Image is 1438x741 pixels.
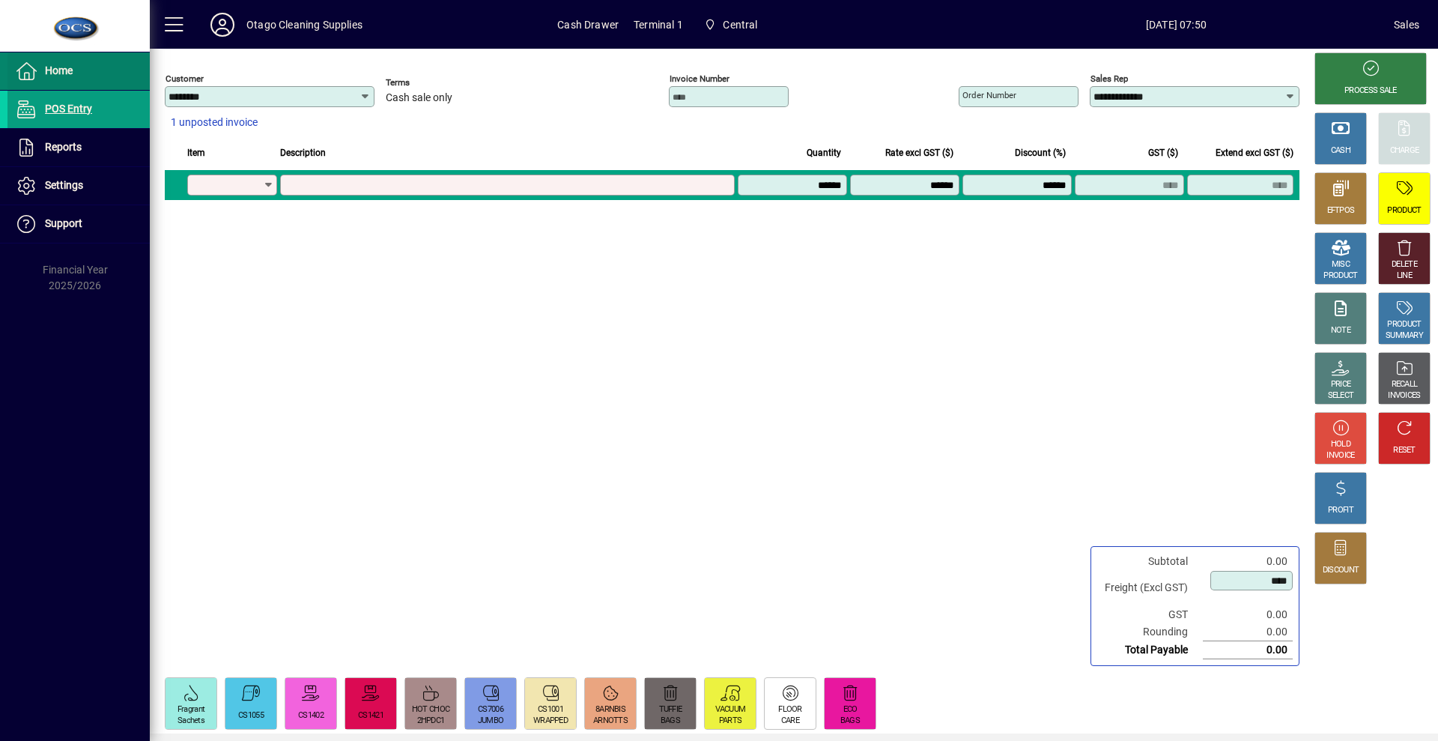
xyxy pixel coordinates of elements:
div: SELECT [1328,390,1354,402]
div: INVOICES [1388,390,1420,402]
a: Settings [7,167,150,205]
span: Central [698,11,764,38]
span: GST ($) [1148,145,1178,161]
a: Home [7,52,150,90]
div: LINE [1397,270,1412,282]
div: Otago Cleaning Supplies [246,13,362,37]
div: BAGS [840,716,860,727]
div: CS1421 [358,710,383,722]
span: Cash sale only [386,92,452,104]
span: Reports [45,141,82,153]
div: MISC [1332,259,1350,270]
span: Item [187,145,205,161]
div: JUMBO [478,716,504,727]
span: Discount (%) [1015,145,1066,161]
div: TUFFIE [659,704,682,716]
div: Sales [1394,13,1419,37]
a: Reports [7,129,150,166]
div: DELETE [1392,259,1417,270]
td: Freight (Excl GST) [1097,570,1203,606]
div: DISCOUNT [1323,565,1359,576]
div: RECALL [1392,379,1418,390]
span: Rate excl GST ($) [885,145,953,161]
mat-label: Customer [166,73,204,84]
span: Description [280,145,326,161]
div: INVOICE [1326,450,1354,462]
span: Terminal 1 [634,13,683,37]
span: Central [723,13,757,37]
div: CHARGE [1390,145,1419,157]
div: CS1001 [538,704,563,716]
div: EFTPOS [1327,205,1355,217]
div: CS1402 [298,710,324,722]
span: Support [45,217,82,229]
div: BAGS [661,716,680,727]
div: CS7006 [478,704,503,716]
span: Extend excl GST ($) [1216,145,1293,161]
div: 8ARNBIS [595,704,625,716]
td: Subtotal [1097,553,1203,570]
mat-label: Invoice number [670,73,729,84]
span: Quantity [807,145,841,161]
div: NOTE [1331,325,1350,336]
button: Profile [198,11,246,38]
span: Home [45,64,73,76]
span: Settings [45,179,83,191]
span: 1 unposted invoice [171,115,258,130]
div: SUMMARY [1386,330,1423,342]
div: FLOOR [778,704,802,716]
td: 0.00 [1203,553,1293,570]
div: PRODUCT [1387,319,1421,330]
div: Sachets [178,716,204,727]
td: GST [1097,606,1203,623]
td: 0.00 [1203,641,1293,659]
div: RESET [1393,445,1416,456]
div: VACUUM [715,704,746,716]
div: 2HPDC1 [417,716,445,727]
div: CARE [781,716,799,727]
div: PROCESS SALE [1344,85,1397,97]
button: 1 unposted invoice [165,109,264,136]
div: CASH [1331,145,1350,157]
div: ARNOTTS [593,716,628,727]
div: PRODUCT [1323,270,1357,282]
span: POS Entry [45,103,92,115]
div: PRODUCT [1387,205,1421,217]
td: Rounding [1097,623,1203,641]
td: Total Payable [1097,641,1203,659]
div: PROFIT [1328,505,1353,516]
span: [DATE] 07:50 [959,13,1394,37]
div: HOT CHOC [412,704,449,716]
span: Terms [386,78,476,88]
td: 0.00 [1203,606,1293,623]
td: 0.00 [1203,623,1293,641]
div: ECO [843,704,858,716]
div: PARTS [719,716,742,727]
div: CS1055 [238,710,264,722]
a: Support [7,205,150,243]
span: Cash Drawer [557,13,619,37]
div: HOLD [1331,439,1350,450]
div: Fragrant [178,704,204,716]
div: WRAPPED [533,716,568,727]
div: PRICE [1331,379,1351,390]
mat-label: Sales rep [1090,73,1128,84]
mat-label: Order number [962,90,1016,100]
